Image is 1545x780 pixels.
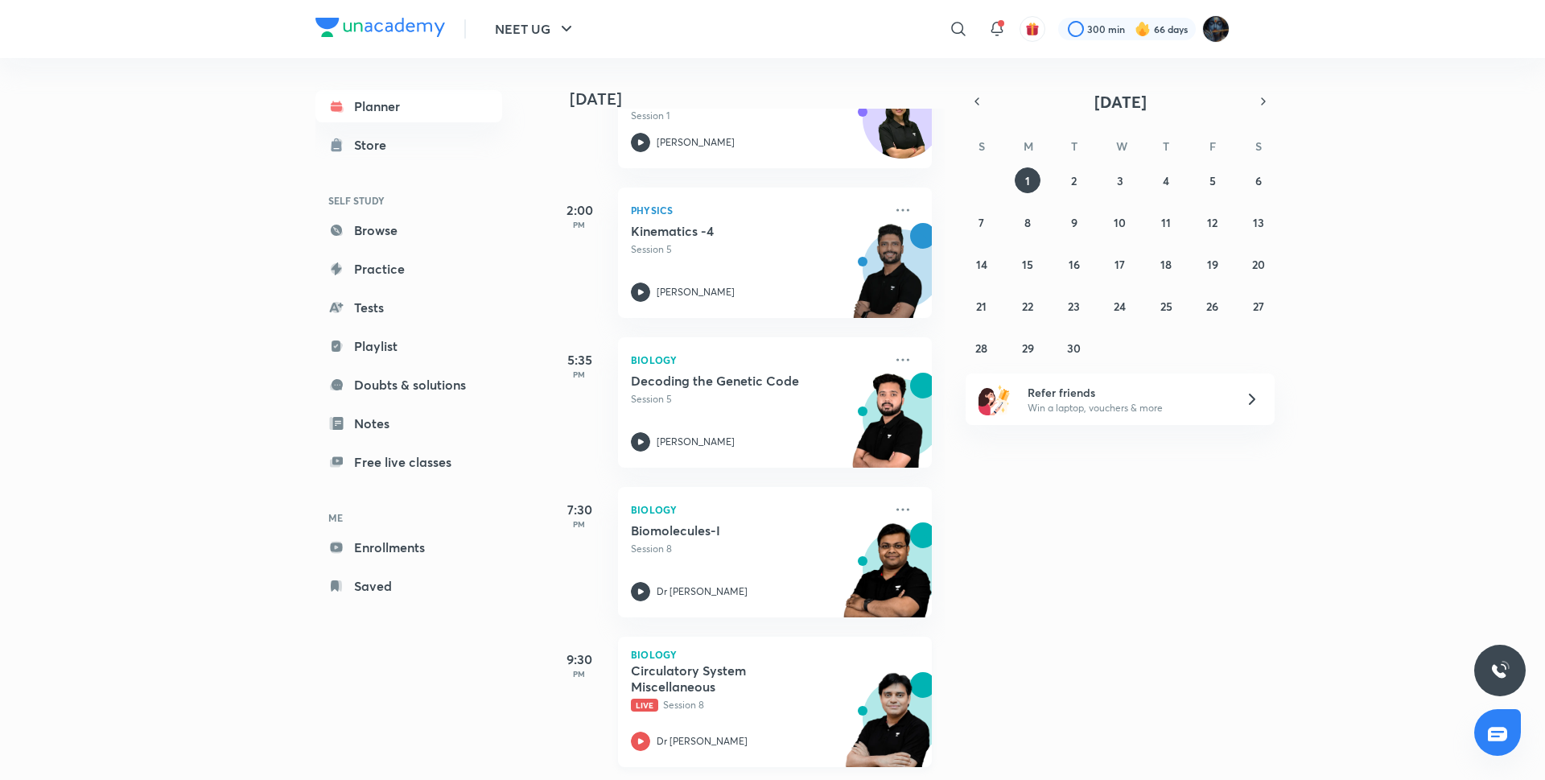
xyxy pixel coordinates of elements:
[969,335,995,361] button: September 28, 2025
[631,542,884,556] p: Session 8
[1015,167,1040,193] button: September 1, 2025
[1252,257,1265,272] abbr: September 20, 2025
[1117,173,1123,188] abbr: September 3, 2025
[631,662,831,695] h5: Circulatory System Miscellaneous
[969,251,995,277] button: September 14, 2025
[657,584,748,599] p: Dr [PERSON_NAME]
[969,293,995,319] button: September 21, 2025
[1071,215,1077,230] abbr: September 9, 2025
[1200,167,1226,193] button: September 5, 2025
[1163,173,1169,188] abbr: September 4, 2025
[1161,215,1171,230] abbr: September 11, 2025
[1490,661,1510,680] img: ttu
[1015,209,1040,235] button: September 8, 2025
[1200,209,1226,235] button: September 12, 2025
[485,13,586,45] button: NEET UG
[1200,251,1226,277] button: September 19, 2025
[1160,299,1172,314] abbr: September 25, 2025
[1202,15,1230,43] img: Purnima Sharma
[657,734,748,749] p: Dr [PERSON_NAME]
[547,200,612,220] h5: 2:00
[976,299,987,314] abbr: September 21, 2025
[315,253,502,285] a: Practice
[1160,257,1172,272] abbr: September 18, 2025
[1071,138,1077,154] abbr: Tuesday
[354,135,396,155] div: Store
[1255,138,1262,154] abbr: Saturday
[1135,21,1151,37] img: streak
[1153,209,1179,235] button: September 11, 2025
[1209,138,1216,154] abbr: Friday
[1114,299,1126,314] abbr: September 24, 2025
[315,407,502,440] a: Notes
[657,135,735,150] p: [PERSON_NAME]
[1067,340,1081,356] abbr: September 30, 2025
[1255,173,1262,188] abbr: September 6, 2025
[315,187,502,214] h6: SELF STUDY
[975,340,987,356] abbr: September 28, 2025
[631,392,884,407] p: Session 5
[547,669,612,679] p: PM
[863,89,941,166] img: Avatar
[1253,215,1264,230] abbr: September 13, 2025
[631,699,658,712] span: Live
[1022,299,1033,314] abbr: September 22, 2025
[315,531,502,563] a: Enrollments
[1024,215,1031,230] abbr: September 8, 2025
[1206,299,1218,314] abbr: September 26, 2025
[1246,293,1271,319] button: September 27, 2025
[1015,251,1040,277] button: September 15, 2025
[1246,251,1271,277] button: September 20, 2025
[631,109,884,123] p: Session 1
[1116,138,1127,154] abbr: Wednesday
[1207,257,1218,272] abbr: September 19, 2025
[1069,257,1080,272] abbr: September 16, 2025
[843,223,932,334] img: unacademy
[1068,299,1080,314] abbr: September 23, 2025
[547,650,612,669] h5: 9:30
[315,214,502,246] a: Browse
[1061,251,1087,277] button: September 16, 2025
[315,18,445,41] a: Company Logo
[1153,167,1179,193] button: September 4, 2025
[1200,293,1226,319] button: September 26, 2025
[1209,173,1216,188] abbr: September 5, 2025
[631,650,919,659] p: Biology
[1071,173,1077,188] abbr: September 2, 2025
[315,369,502,401] a: Doubts & solutions
[631,500,884,519] p: Biology
[570,89,948,109] h4: [DATE]
[315,129,502,161] a: Store
[631,698,884,712] p: Session 8
[1061,209,1087,235] button: September 9, 2025
[1114,215,1126,230] abbr: September 10, 2025
[547,220,612,229] p: PM
[978,138,985,154] abbr: Sunday
[1246,167,1271,193] button: September 6, 2025
[1028,384,1226,401] h6: Refer friends
[1061,293,1087,319] button: September 23, 2025
[547,369,612,379] p: PM
[1114,257,1125,272] abbr: September 17, 2025
[1024,138,1033,154] abbr: Monday
[1094,91,1147,113] span: [DATE]
[1107,251,1133,277] button: September 17, 2025
[631,200,884,220] p: Physics
[976,257,987,272] abbr: September 14, 2025
[631,242,884,257] p: Session 5
[1107,293,1133,319] button: September 24, 2025
[1025,173,1030,188] abbr: September 1, 2025
[1061,335,1087,361] button: September 30, 2025
[547,519,612,529] p: PM
[988,90,1252,113] button: [DATE]
[1153,293,1179,319] button: September 25, 2025
[843,373,932,484] img: unacademy
[1107,209,1133,235] button: September 10, 2025
[1028,401,1226,415] p: Win a laptop, vouchers & more
[1253,299,1264,314] abbr: September 27, 2025
[547,350,612,369] h5: 5:35
[1153,251,1179,277] button: September 18, 2025
[1015,293,1040,319] button: September 22, 2025
[631,223,831,239] h5: Kinematics -4
[1025,22,1040,36] img: avatar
